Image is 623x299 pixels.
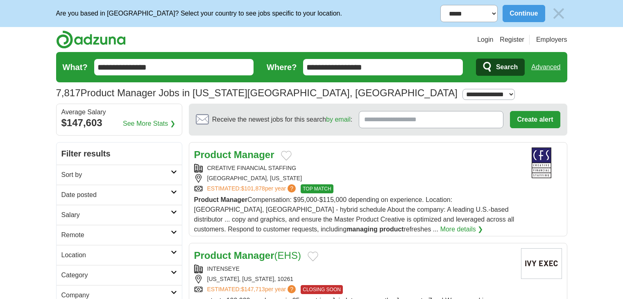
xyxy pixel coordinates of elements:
span: CLOSING SOON [301,285,343,294]
a: ESTIMATED:$101,878per year? [207,184,298,193]
div: $147,603 [61,116,177,130]
h2: Location [61,250,171,260]
strong: Manager [234,149,274,160]
h2: Date posted [61,190,171,200]
h1: Product Manager Jobs in [US_STATE][GEOGRAPHIC_DATA], [GEOGRAPHIC_DATA] [56,87,458,98]
a: CREATIVE FINANCIAL STAFFING [207,165,297,171]
a: Salary [57,205,182,225]
span: TOP MATCH [301,184,333,193]
a: Location [57,245,182,265]
strong: managing [347,226,378,233]
a: Register [500,35,524,45]
button: Add to favorite jobs [308,251,318,261]
a: by email [326,116,351,123]
a: Login [477,35,493,45]
button: Add to favorite jobs [281,151,292,161]
img: Company logo [521,248,562,279]
label: Where? [267,61,297,73]
a: Product Manager [194,149,274,160]
span: ? [288,184,296,193]
strong: product [379,226,404,233]
label: What? [63,61,88,73]
span: ? [288,285,296,293]
a: Sort by [57,165,182,185]
h2: Remote [61,230,171,240]
a: Remote [57,225,182,245]
img: icon_close_no_bg.svg [550,5,567,22]
strong: Manager [220,196,247,203]
h2: Filter results [57,143,182,165]
span: $147,713 [241,286,265,292]
h2: Salary [61,210,171,220]
img: Adzuna logo [56,30,126,49]
div: [US_STATE], [US_STATE], 10261 [194,275,514,283]
div: Average Salary [61,109,177,116]
span: Compensation: $95,000-$115,000 depending on experience. Location: [GEOGRAPHIC_DATA], [GEOGRAPHIC_... [194,196,514,233]
strong: Product [194,149,231,160]
a: ESTIMATED:$147,713per year? [207,285,298,294]
span: Receive the newest jobs for this search : [212,115,352,125]
div: INTENSEYE [194,265,514,273]
strong: Manager [234,250,274,261]
p: Are you based in [GEOGRAPHIC_DATA]? Select your country to see jobs specific to your location. [56,9,342,18]
strong: Product [194,250,231,261]
span: Search [496,59,518,75]
button: Continue [503,5,545,22]
button: Create alert [510,111,560,128]
span: 7,817 [56,86,81,100]
a: More details ❯ [440,224,483,234]
h2: Sort by [61,170,171,180]
a: Product Manager(EHS) [194,250,301,261]
a: Employers [536,35,567,45]
span: $101,878 [241,185,265,192]
a: Category [57,265,182,285]
a: See More Stats ❯ [123,119,175,129]
img: Creative Financial Staffing logo [521,147,562,178]
a: Date posted [57,185,182,205]
button: Search [476,59,525,76]
h2: Category [61,270,171,280]
a: Advanced [531,59,560,75]
div: [GEOGRAPHIC_DATA], [US_STATE] [194,174,514,183]
strong: Product [194,196,219,203]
